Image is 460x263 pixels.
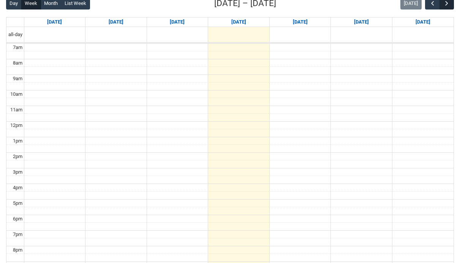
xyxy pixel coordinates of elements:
div: 12pm [9,122,24,129]
a: Go to September 7, 2025 [46,17,63,27]
div: 7am [11,44,24,51]
div: 11am [9,106,24,114]
div: 1pm [11,137,24,145]
a: Go to September 10, 2025 [230,17,248,27]
a: Go to September 11, 2025 [291,17,309,27]
a: Go to September 9, 2025 [168,17,186,27]
div: 6pm [11,215,24,223]
div: 4pm [11,184,24,192]
div: 9am [11,75,24,82]
a: Go to September 12, 2025 [353,17,370,27]
div: 2pm [11,153,24,160]
div: 8pm [11,246,24,254]
a: Go to September 13, 2025 [414,17,432,27]
div: 3pm [11,168,24,176]
div: 10am [9,90,24,98]
div: 8am [11,59,24,67]
span: all-day [7,31,24,38]
div: 7pm [11,231,24,238]
a: Go to September 8, 2025 [107,17,125,27]
div: 5pm [11,200,24,207]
